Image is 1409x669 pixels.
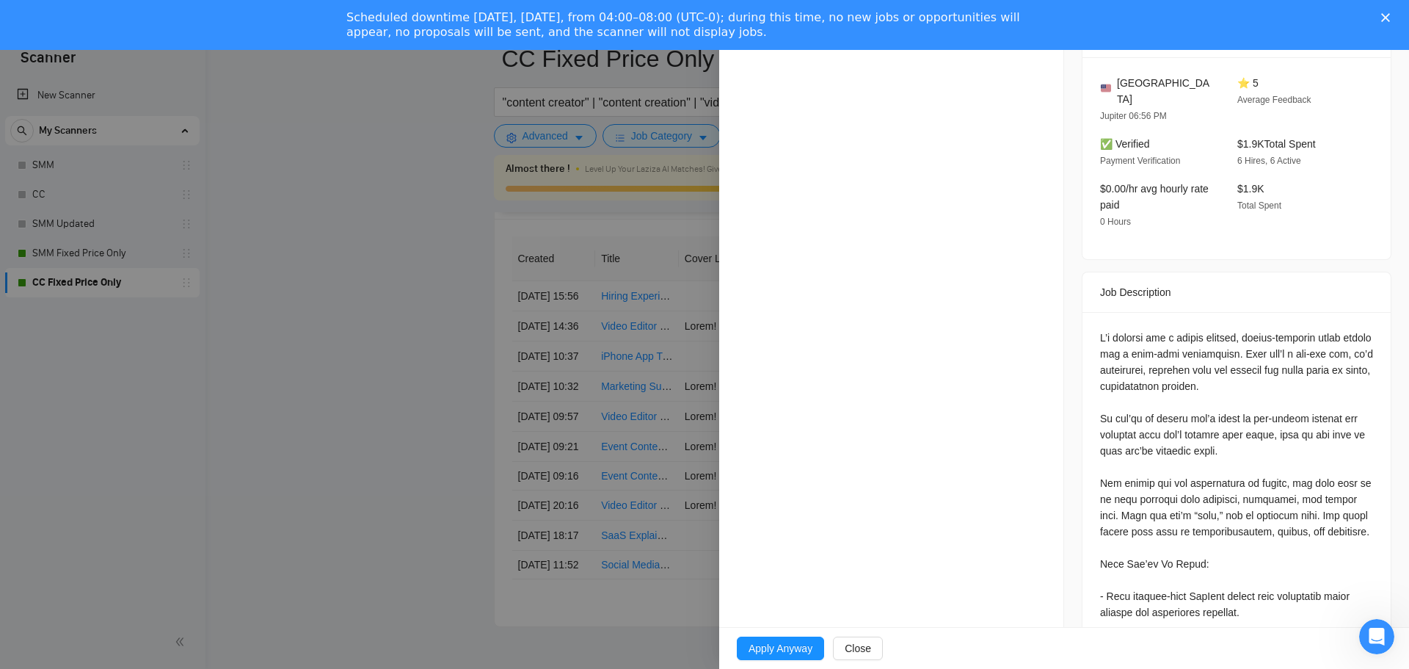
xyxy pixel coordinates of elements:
span: Total Spent [1237,200,1281,211]
span: 6 Hires, 6 Active [1237,156,1301,166]
span: $1.9K Total Spent [1237,138,1316,150]
button: Close [833,637,883,660]
span: Apply Anyway [749,640,812,657]
span: [GEOGRAPHIC_DATA] [1117,75,1214,107]
span: Average Feedback [1237,95,1311,105]
div: Scheduled downtime [DATE], [DATE], from 04:00–08:00 (UTC-0); during this time, no new jobs or opp... [346,10,1039,40]
span: ✅ Verified [1100,138,1150,150]
span: 0 Hours [1100,217,1131,227]
iframe: Intercom live chat [1359,619,1394,654]
img: 🇺🇸 [1101,83,1111,93]
span: ⭐ 5 [1237,77,1259,89]
div: Close [1381,13,1396,22]
span: Close [845,640,871,657]
span: $1.9K [1237,183,1264,195]
span: $0.00/hr avg hourly rate paid [1100,183,1209,211]
span: Jupiter 06:56 PM [1100,111,1167,121]
span: Payment Verification [1100,156,1180,166]
div: Job Description [1100,272,1373,312]
button: Apply Anyway [737,637,824,660]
